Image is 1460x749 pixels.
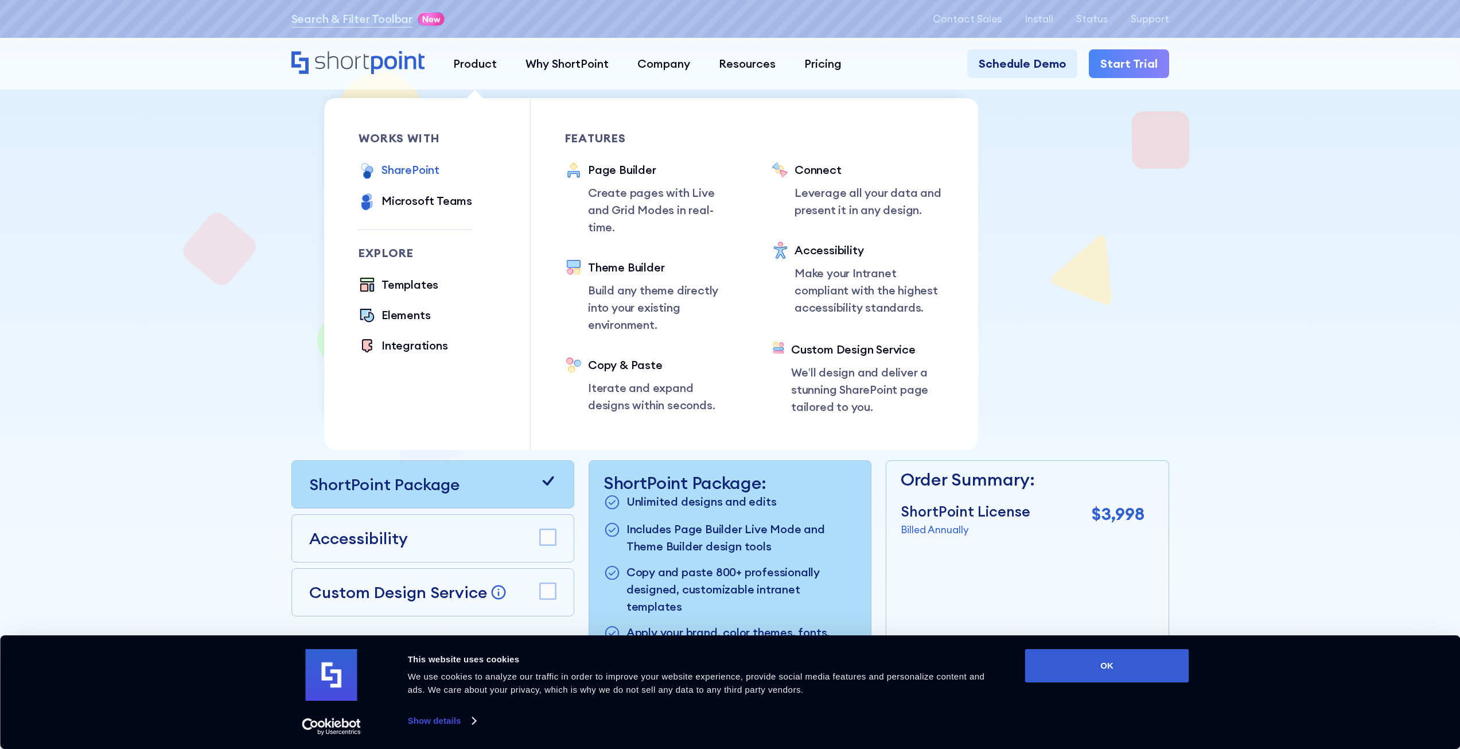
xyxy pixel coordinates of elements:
[772,341,944,416] a: Custom Design ServiceWe’ll design and deliver a stunning SharePoint page tailored to you.
[525,55,609,72] div: Why ShortPoint
[795,161,944,178] div: Connect
[588,356,737,374] div: Copy & Paste
[408,712,476,729] a: Show details
[588,282,737,333] p: Build any theme directly into your existing environment.
[1025,649,1189,682] button: OK
[511,49,623,78] a: Why ShortPoint
[306,649,357,701] img: logo
[901,467,1144,492] p: Order Summary:
[967,49,1077,78] a: Schedule Demo
[359,337,448,356] a: Integrations
[588,379,737,414] p: Iterate and expand designs within seconds.
[588,161,737,178] div: Page Builder
[626,624,856,658] p: Apply your brand, color themes, fonts, navigation and more
[359,247,473,259] div: Explore
[901,501,1030,523] p: ShortPoint License
[1131,13,1169,25] a: Support
[291,10,412,28] a: Search & Filter Toolbar
[772,161,944,219] a: ConnectLeverage all your data and present it in any design.
[381,337,448,354] div: Integrations
[359,192,472,212] a: Microsoft Teams
[791,341,944,358] div: Custom Design Service
[359,306,430,325] a: Elements
[408,672,985,694] span: We use cookies to analyze our traffic in order to improve your website experience, provide social...
[565,259,737,333] a: Theme BuilderBuild any theme directly into your existing environment.
[359,276,438,295] a: Templates
[626,493,777,512] p: Unlimited designs and edits
[565,356,737,414] a: Copy & PasteIterate and expand designs within seconds.
[1076,13,1108,25] a: Status
[1089,49,1169,78] a: Start Trial
[719,55,776,72] div: Resources
[772,242,944,318] a: AccessibilityMake your Intranet compliant with the highest accessibility standards.
[381,306,430,324] div: Elements
[790,49,856,78] a: Pricing
[791,364,944,416] p: We’ll design and deliver a stunning SharePoint page tailored to you.
[588,259,737,276] div: Theme Builder
[626,521,856,555] p: Includes Page Builder Live Mode and Theme Builder design tools
[359,161,439,181] a: SharePoint
[381,161,439,178] div: SharePoint
[588,184,737,236] p: Create pages with Live and Grid Modes in real-time.
[901,522,1030,537] p: Billed Annually
[1092,501,1144,527] p: $3,998
[281,718,381,735] a: Usercentrics Cookiebot - opens in a new window
[381,276,438,293] div: Templates
[309,582,487,603] p: Custom Design Service
[804,55,842,72] div: Pricing
[439,49,511,78] a: Product
[795,242,944,259] div: Accessibility
[1025,13,1053,25] a: Install
[623,49,704,78] a: Company
[795,265,944,316] p: Make your Intranet compliant with the highest accessibility standards.
[1253,616,1460,749] iframe: Chat Widget
[795,184,944,219] p: Leverage all your data and present it in any design.
[626,564,856,615] p: Copy and paste 800+ professionally designed, customizable intranet templates
[565,161,737,236] a: Page BuilderCreate pages with Live and Grid Modes in real-time.
[291,51,425,76] a: Home
[309,472,460,496] p: ShortPoint Package
[637,55,690,72] div: Company
[933,13,1002,25] a: Contact Sales
[359,133,473,144] div: works with
[704,49,790,78] a: Resources
[309,526,408,550] p: Accessibility
[408,653,999,666] div: This website uses cookies
[381,192,472,209] div: Microsoft Teams
[565,133,737,144] div: Features
[453,55,497,72] div: Product
[604,472,856,493] p: ShortPoint Package:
